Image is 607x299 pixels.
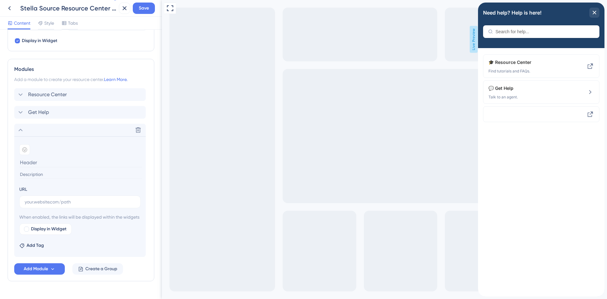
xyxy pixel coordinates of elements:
[5,5,64,15] span: Need help? Help is here!
[308,26,316,53] span: Live Preview
[14,65,148,73] div: Modules
[10,56,95,71] div: Resource Center
[133,3,155,14] button: Save
[14,88,148,101] div: Resource Center
[72,263,123,275] button: Create a Group
[10,82,95,97] div: Get Help
[111,5,121,15] div: close resource center
[139,4,149,12] span: Save
[19,213,141,221] span: When enabled, the links will be displayed within the widgets
[19,242,44,249] button: Add Tag
[25,198,135,205] input: your.website.com/path
[20,4,116,13] div: Stella Source Resource Center [prod]
[14,77,104,82] span: Add a module to create your resource center.
[36,3,38,8] div: 3
[17,27,116,32] input: Search for help...
[19,170,142,179] input: Description
[10,92,95,97] span: Talk to an agent.
[22,37,57,45] span: Display in Widget
[19,185,27,193] div: URL
[85,265,117,273] span: Create a Group
[31,225,66,233] span: Display in Widget
[104,77,127,82] a: Learn More.
[68,19,78,27] span: Tabs
[44,19,54,27] span: Style
[14,106,148,119] div: Get Help
[24,265,48,273] span: Add Module
[14,19,30,27] span: Content
[28,109,49,116] span: Get Help
[10,66,95,71] span: Find tutorials and FAQs.
[19,158,142,167] input: Header
[10,56,85,64] span: 🎓 Resource Center
[5,2,32,9] span: Need Help?
[27,242,44,249] span: Add Tag
[14,263,65,275] button: Add Module
[28,91,67,98] span: Resource Center
[10,82,95,90] span: 💬 Get Help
